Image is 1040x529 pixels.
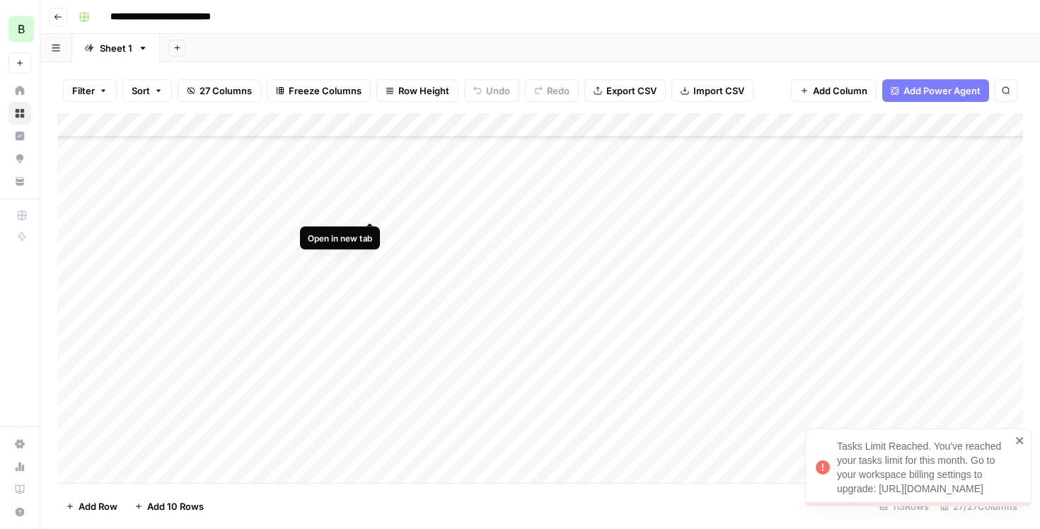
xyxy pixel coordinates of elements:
[132,84,150,98] span: Sort
[486,84,510,98] span: Undo
[464,79,519,102] button: Undo
[8,501,31,523] button: Help + Support
[147,499,204,513] span: Add 10 Rows
[8,147,31,170] a: Opportunities
[547,84,570,98] span: Redo
[8,79,31,102] a: Home
[813,84,867,98] span: Add Column
[178,79,261,102] button: 27 Columns
[79,499,117,513] span: Add Row
[308,232,372,244] div: Open in new tab
[8,11,31,47] button: Workspace: Blindspot
[57,495,126,518] button: Add Row
[606,84,657,98] span: Export CSV
[525,79,579,102] button: Redo
[100,41,132,55] div: Sheet 1
[267,79,371,102] button: Freeze Columns
[200,84,252,98] span: 27 Columns
[72,84,95,98] span: Filter
[1015,435,1025,446] button: close
[874,495,935,518] div: 113 Rows
[63,79,117,102] button: Filter
[8,125,31,147] a: Insights
[882,79,989,102] button: Add Power Agent
[376,79,458,102] button: Row Height
[72,34,160,62] a: Sheet 1
[935,495,1023,518] div: 27/27 Columns
[671,79,753,102] button: Import CSV
[8,455,31,478] a: Usage
[398,84,449,98] span: Row Height
[584,79,666,102] button: Export CSV
[903,84,981,98] span: Add Power Agent
[289,84,362,98] span: Freeze Columns
[126,495,212,518] button: Add 10 Rows
[8,170,31,193] a: Your Data
[8,433,31,455] a: Settings
[122,79,172,102] button: Sort
[8,478,31,501] a: Learning Hub
[791,79,877,102] button: Add Column
[8,102,31,125] a: Browse
[837,439,1011,496] div: Tasks Limit Reached. You've reached your tasks limit for this month. Go to your workspace billing...
[693,84,744,98] span: Import CSV
[18,21,25,38] span: B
